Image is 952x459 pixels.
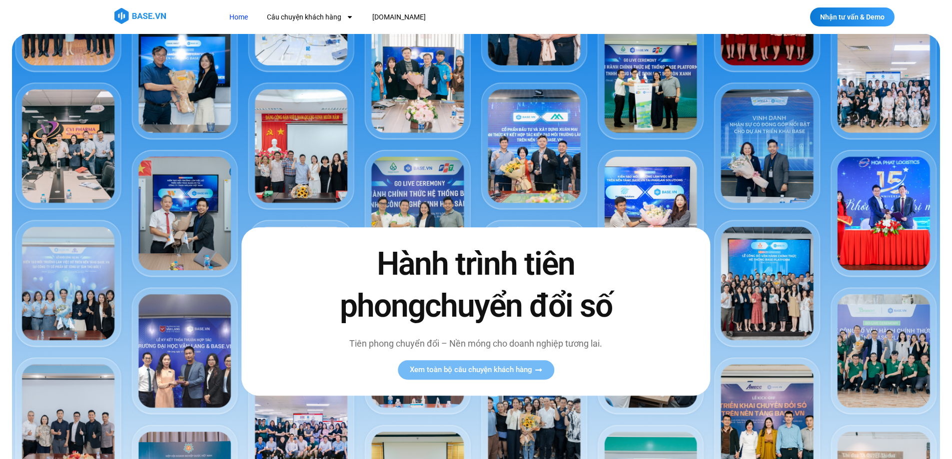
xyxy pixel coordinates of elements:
[222,8,609,26] nav: Menu
[222,8,255,26] a: Home
[398,360,554,380] a: Xem toàn bộ câu chuyện khách hàng
[365,8,433,26] a: [DOMAIN_NAME]
[259,8,361,26] a: Câu chuyện khách hàng
[820,13,885,20] span: Nhận tư vấn & Demo
[318,244,633,327] h2: Hành trình tiên phong
[318,337,633,350] p: Tiên phong chuyển đổi – Nền móng cho doanh nghiệp tương lai.
[425,287,612,325] span: chuyển đổi số
[810,7,895,26] a: Nhận tư vấn & Demo
[410,366,532,374] span: Xem toàn bộ câu chuyện khách hàng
